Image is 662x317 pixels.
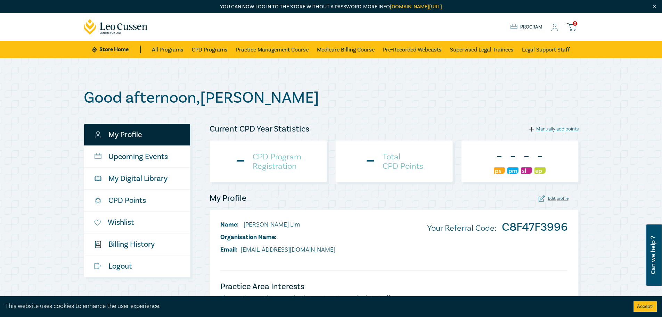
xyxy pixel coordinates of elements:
[220,294,568,303] p: Choose the practice areas that interest you to receive latest offers
[450,41,514,58] a: Supervised Legal Trainees
[521,148,532,166] div: -
[210,124,309,135] h4: Current CPD Year Statistics
[220,246,237,254] span: Email:
[650,229,656,282] span: Can we help ?
[427,223,496,233] span: Your Referral Code:
[253,152,301,171] h4: CPD Program Registration
[220,245,335,254] li: [EMAIL_ADDRESS][DOMAIN_NAME]
[365,152,376,171] div: -
[84,212,190,233] a: Wishlist
[507,167,518,174] img: Practice Management & Business Skills
[383,152,423,171] h4: Total CPD Points
[84,89,579,107] h1: Good afternoon , [PERSON_NAME]
[84,3,579,11] p: You can now log in to the store without a password. More info
[92,46,140,53] a: Store Home
[84,255,190,277] a: Logout
[220,221,239,229] span: Name:
[84,168,190,189] a: My Digital Library
[383,41,442,58] a: Pre-Recorded Webcasts
[502,220,568,235] strong: C8F47F3996
[96,242,97,245] tspan: $
[652,4,657,10] img: Close
[507,148,518,166] div: -
[210,193,246,204] h4: My Profile
[317,41,375,58] a: Medicare Billing Course
[573,21,577,26] span: 0
[634,301,657,312] button: Accept cookies
[390,3,442,10] a: [DOMAIN_NAME][URL]
[84,190,190,211] a: CPD Points
[522,41,570,58] a: Legal Support Staff
[521,167,532,174] img: Substantive Law
[539,195,569,202] div: Edit profile
[534,167,546,174] img: Ethics & Professional Responsibility
[529,126,579,132] div: Manually add points
[220,233,277,241] span: Organisation Name:
[510,23,543,31] a: Program
[84,146,190,167] a: Upcoming Events
[220,220,335,229] li: [PERSON_NAME] Lim
[192,41,228,58] a: CPD Programs
[494,148,505,166] div: -
[152,41,183,58] a: All Programs
[220,281,568,292] h4: Practice Area Interests
[534,148,546,166] div: -
[494,167,505,174] img: Professional Skills
[84,233,190,255] a: $Billing History
[236,41,309,58] a: Practice Management Course
[84,124,190,145] a: My Profile
[5,302,623,311] div: This website uses cookies to enhance the user experience.
[235,152,246,171] div: -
